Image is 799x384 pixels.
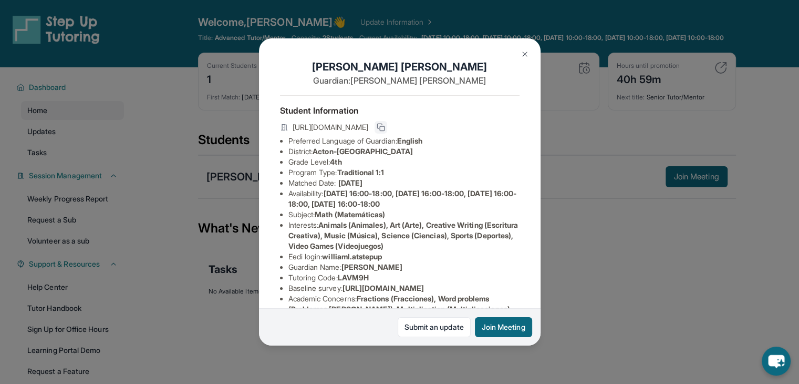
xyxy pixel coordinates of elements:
[288,157,520,167] li: Grade Level:
[338,178,362,187] span: [DATE]
[375,121,387,134] button: Copy link
[330,157,341,166] span: 4th
[322,252,382,261] span: williaml.atstepup
[288,209,520,220] li: Subject :
[288,220,518,250] span: Animals (Animales), Art (Arte), Creative Writing (Escritura Creativa), Music (Música), Science (C...
[288,146,520,157] li: District:
[288,283,520,294] li: Baseline survey :
[280,104,520,117] h4: Student Information
[288,167,520,178] li: Program Type:
[288,262,520,272] li: Guardian Name :
[762,347,791,376] button: chat-button
[315,210,385,219] span: Math (Matemáticas)
[288,188,520,209] li: Availability:
[341,262,403,271] span: [PERSON_NAME]
[475,317,532,337] button: Join Meeting
[288,136,520,146] li: Preferred Language of Guardian:
[337,168,384,177] span: Traditional 1:1
[288,251,520,262] li: Eedi login :
[343,284,424,292] span: [URL][DOMAIN_NAME]
[288,220,520,251] li: Interests :
[397,136,423,145] span: English
[288,189,517,208] span: [DATE] 16:00-18:00, [DATE] 16:00-18:00, [DATE] 16:00-18:00, [DATE] 16:00-18:00
[288,272,520,283] li: Tutoring Code :
[288,178,520,188] li: Matched Date:
[280,59,520,74] h1: [PERSON_NAME] [PERSON_NAME]
[280,74,520,87] p: Guardian: [PERSON_NAME] [PERSON_NAME]
[288,294,520,325] li: Academic Concerns :
[398,317,471,337] a: Submit an update
[288,294,512,324] span: Fractions (Fracciones), Word problems (Problemas [PERSON_NAME]), Multiplication (Multiplicaciones...
[313,147,413,156] span: Acton-[GEOGRAPHIC_DATA]
[521,50,529,58] img: Close Icon
[338,273,369,282] span: LAVM9H
[293,122,368,133] span: [URL][DOMAIN_NAME]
